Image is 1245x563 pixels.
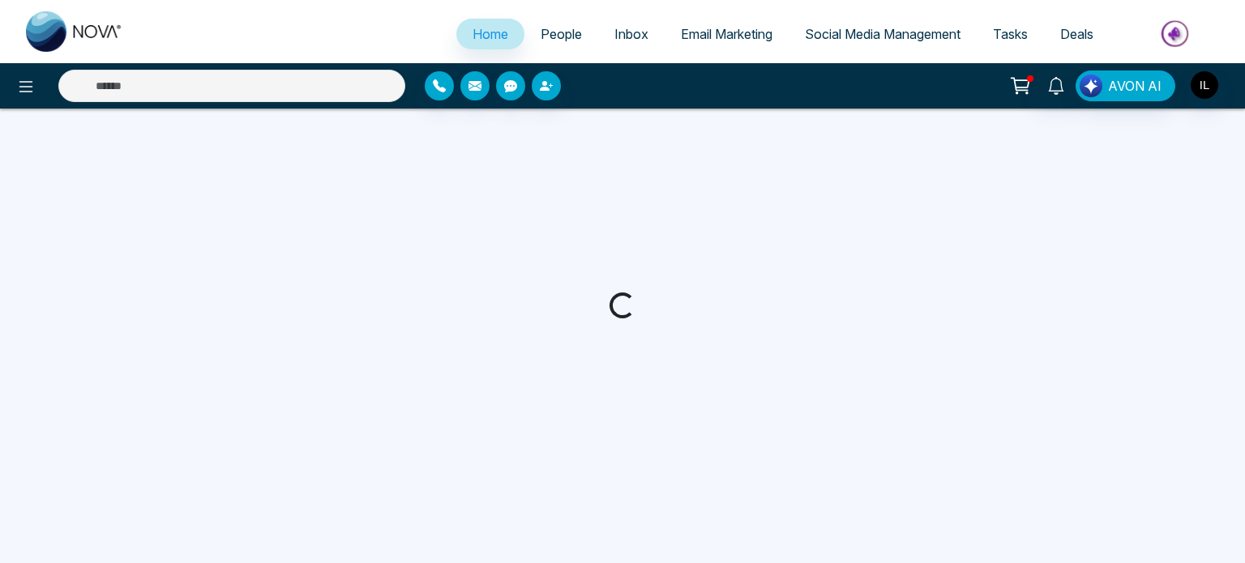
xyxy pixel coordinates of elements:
span: AVON AI [1108,76,1162,96]
span: Email Marketing [681,26,772,42]
span: Deals [1060,26,1093,42]
img: User Avatar [1191,71,1218,99]
a: Email Marketing [665,19,789,49]
span: Tasks [993,26,1028,42]
a: Social Media Management [789,19,977,49]
a: Deals [1044,19,1110,49]
a: People [524,19,598,49]
span: Home [473,26,508,42]
img: Lead Flow [1080,75,1102,97]
img: Nova CRM Logo [26,11,123,52]
a: Inbox [598,19,665,49]
img: Market-place.gif [1118,15,1235,52]
a: Home [456,19,524,49]
button: AVON AI [1076,70,1175,101]
span: Social Media Management [805,26,960,42]
a: Tasks [977,19,1044,49]
span: People [541,26,582,42]
span: Inbox [614,26,648,42]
